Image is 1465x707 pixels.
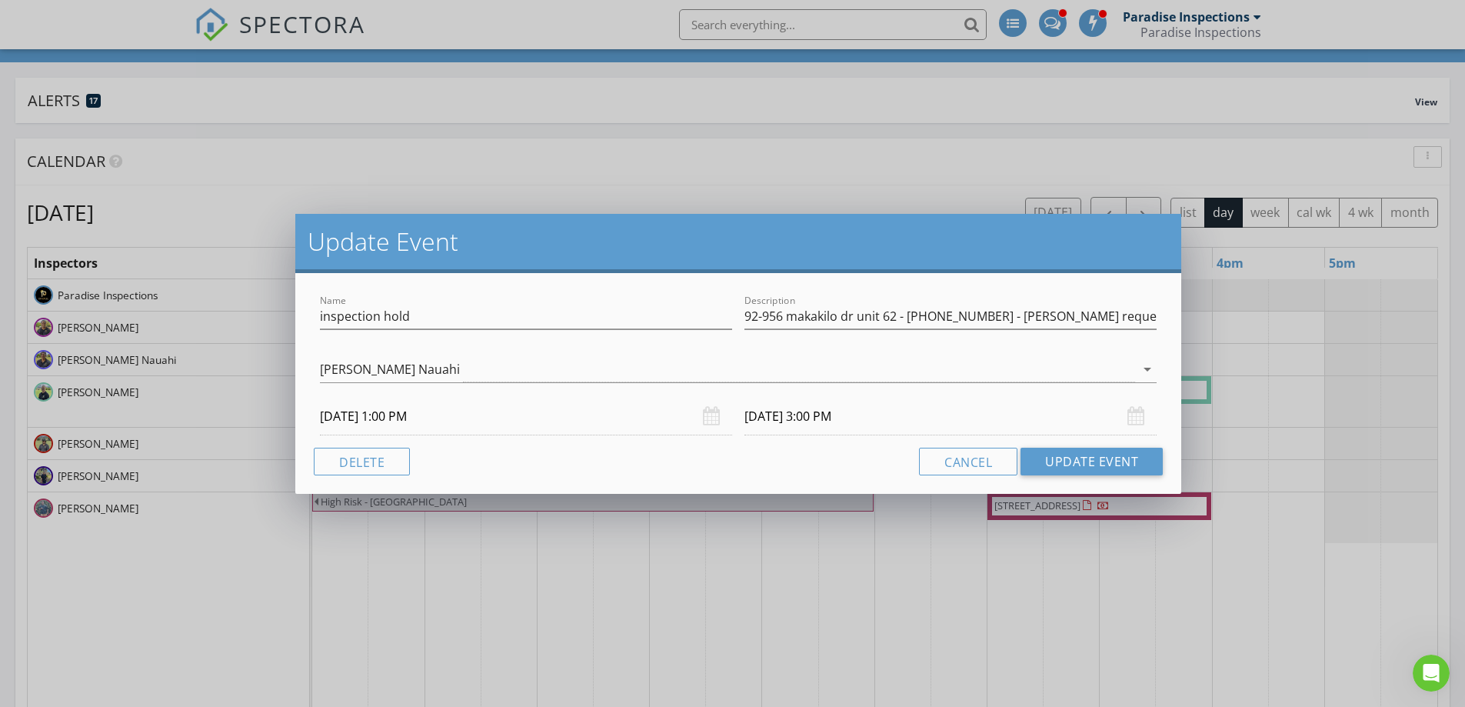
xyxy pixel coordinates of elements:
button: Delete [314,448,410,475]
iframe: Intercom live chat [1413,655,1450,692]
button: Cancel [919,448,1017,475]
input: Select date [744,398,1157,435]
button: Update Event [1021,448,1163,475]
div: [PERSON_NAME] Nauahi [320,362,460,376]
input: Select date [320,398,732,435]
i: arrow_drop_down [1138,360,1157,379]
h2: Update Event [308,226,1169,257]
